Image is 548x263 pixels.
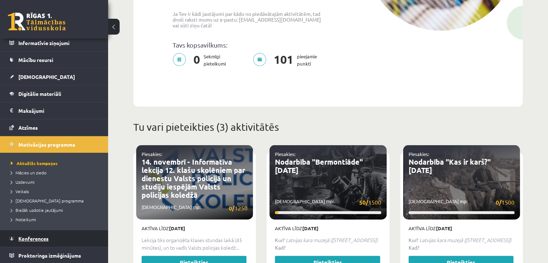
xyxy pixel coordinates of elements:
[18,57,53,63] span: Mācību resursi
[11,179,35,185] span: Uzdevumi
[11,188,29,194] span: Veikals
[409,225,514,232] p: Aktīva līdz
[11,160,58,166] span: Aktuālās kampaņas
[173,41,322,49] p: Tavs kopsavilkums:
[11,170,46,175] span: Mācies un ziedo
[142,151,162,157] a: Piesakies:
[11,198,84,204] span: [DEMOGRAPHIC_DATA] programma
[436,225,452,231] strong: [DATE]
[253,53,321,67] p: pieejamie punkti
[18,235,49,242] span: Konferences
[409,198,514,207] p: [DEMOGRAPHIC_DATA] mp:
[409,237,418,243] strong: Kur?
[11,216,101,223] a: Noteikumi
[302,225,318,231] strong: [DATE]
[11,207,101,213] a: Biežāk uzdotie jautājumi
[275,151,295,157] a: Piesakies:
[409,151,429,157] a: Piesakies:
[11,188,101,195] a: Veikals
[18,141,75,148] span: Motivācijas programma
[359,198,381,207] span: 1500
[142,225,248,232] p: Aktīva līdz
[190,53,204,67] span: 0
[11,207,63,213] span: Biežāk uzdotie jautājumi
[359,199,368,206] strong: 50/
[409,244,419,251] strong: Kad?
[18,35,99,51] legend: Informatīvie ziņojumi
[496,199,502,206] strong: 0/
[275,225,381,232] p: Aktīva līdz
[11,197,101,204] a: [DEMOGRAPHIC_DATA] programma
[142,236,248,251] p: Lekcija tiks organizēta klases stundas laikā (45 minūtes), un to vadīs Valsts policijas koledž...
[9,68,99,85] a: [DEMOGRAPHIC_DATA]
[173,11,322,28] p: Ja Tev ir kādi jautājumi par kādu no piedāvātajām aktivitātēm, tad droši raksti mums uz e-pastu: ...
[18,102,99,119] legend: Maksājumi
[286,236,378,244] em: Latvijas kara muzejā ([STREET_ADDRESS])
[169,225,185,231] strong: [DATE]
[229,204,248,213] span: 1250
[18,90,61,97] span: Digitālie materiāli
[11,217,36,222] span: Noteikumi
[11,160,101,166] a: Aktuālās kampaņas
[142,157,245,200] a: 14. novembrī - Informatīva lekcija 12. klašu skolēniem par dienestu Valsts policijā un studiju ie...
[275,237,285,243] strong: Kur?
[18,124,38,131] span: Atzīmes
[18,73,75,80] span: [DEMOGRAPHIC_DATA]
[11,179,101,185] a: Uzdevumi
[11,169,101,176] a: Mācies un ziedo
[275,157,363,175] a: Nodarbība "Bermontiāde" [DATE]
[419,236,511,244] em: Latvijas kara muzejā ([STREET_ADDRESS])
[496,198,514,207] span: 1500
[173,53,230,67] p: Sekmīgi pieteikumi
[270,53,297,67] span: 101
[9,85,99,102] a: Digitālie materiāli
[142,204,248,213] p: [DEMOGRAPHIC_DATA] mp:
[9,35,99,51] a: Informatīvie ziņojumi
[275,198,381,207] p: [DEMOGRAPHIC_DATA] mp:
[133,120,523,135] p: Tu vari pieteikties (3) aktivitātēs
[9,119,99,136] a: Atzīmes
[9,102,99,119] a: Maksājumi
[9,230,99,247] a: Konferences
[275,244,286,251] strong: Kad?
[9,136,99,153] a: Motivācijas programma
[9,52,99,68] a: Mācību resursi
[8,13,66,31] a: Rīgas 1. Tālmācības vidusskola
[229,204,235,212] strong: 0/
[409,157,491,175] a: Nodarbība "Kas ir karš?" [DATE]
[18,252,81,259] span: Proktoringa izmēģinājums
